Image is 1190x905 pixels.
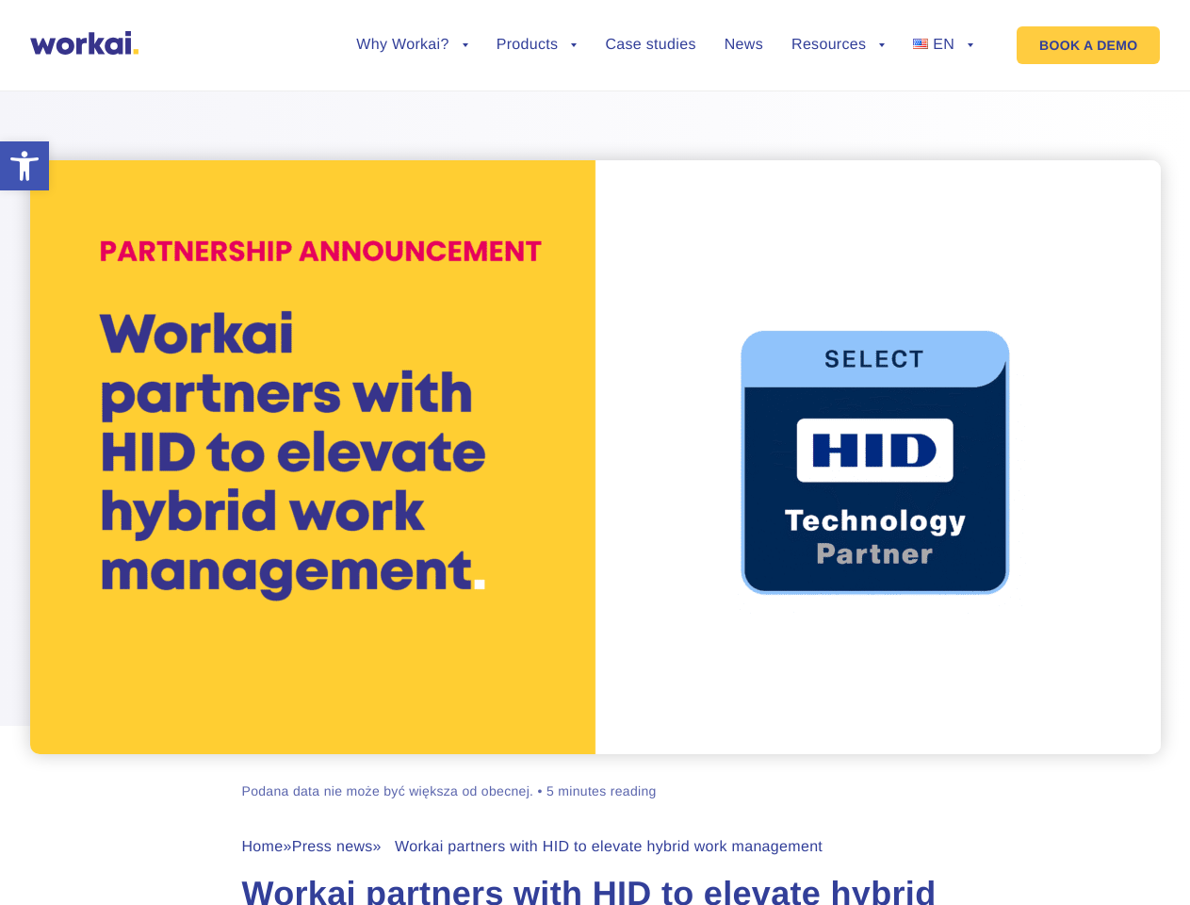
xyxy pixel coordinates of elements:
div: Podana data nie może być większa od obecnej. • 5 minutes reading [242,782,657,800]
div: » » Workai partners with HID to elevate hybrid work management [242,838,949,856]
a: Case studies [605,38,695,53]
a: BOOK A DEMO [1017,26,1160,64]
span: EN [933,37,954,53]
a: Resources [791,38,885,53]
a: Home [242,839,284,855]
a: Why Workai? [356,38,467,53]
a: Products [497,38,578,53]
a: News [725,38,763,53]
a: Press news [292,839,373,855]
a: EN [913,38,973,53]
